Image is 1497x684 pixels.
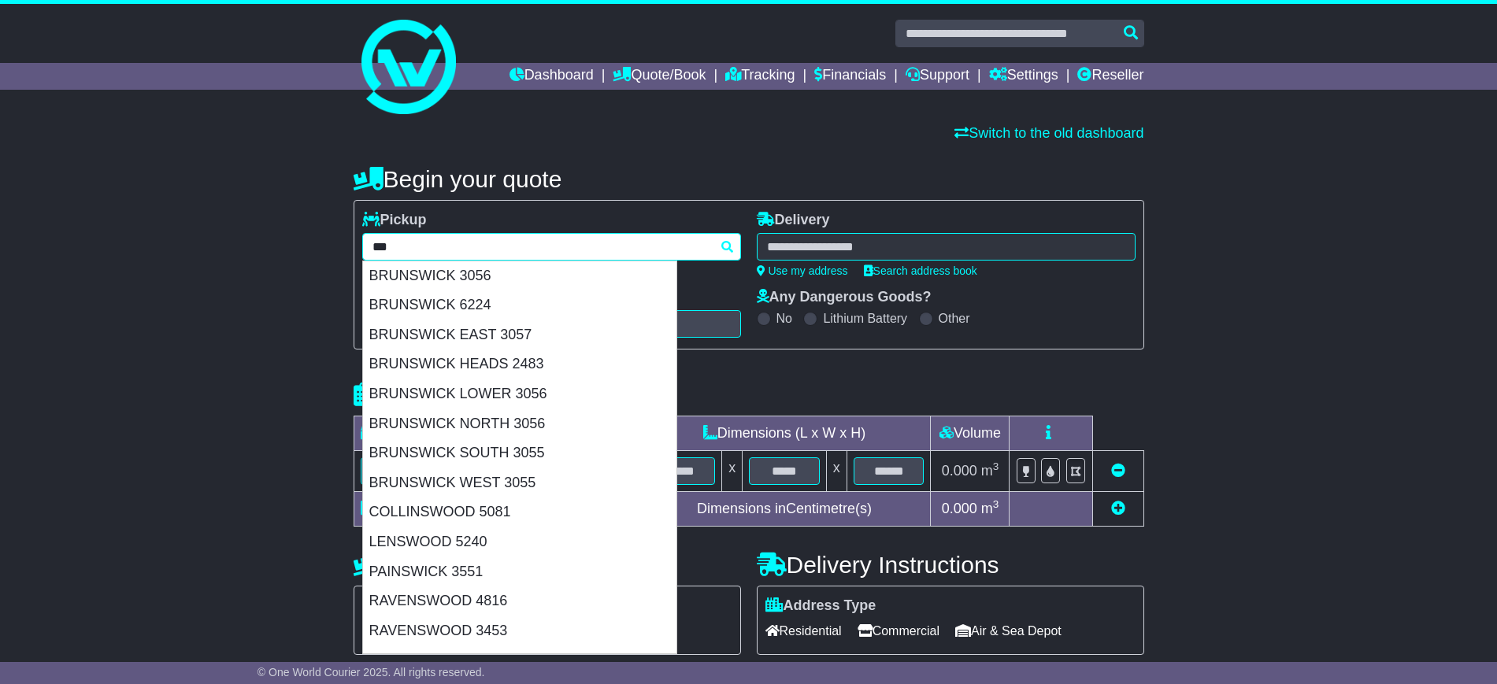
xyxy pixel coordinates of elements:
[354,492,485,527] td: Total
[363,379,676,409] div: BRUNSWICK LOWER 3056
[993,460,999,472] sup: 3
[362,212,427,229] label: Pickup
[722,451,743,492] td: x
[1077,63,1143,90] a: Reseller
[363,468,676,498] div: BRUNSWICK WEST 3055
[638,492,931,527] td: Dimensions in Centimetre(s)
[955,619,1062,643] span: Air & Sea Depot
[363,645,676,675] div: RAVENSWOOD 6208
[942,463,977,479] span: 0.000
[757,212,830,229] label: Delivery
[363,586,676,616] div: RAVENSWOOD 4816
[613,63,706,90] a: Quote/Book
[981,463,999,479] span: m
[354,382,551,408] h4: Package details |
[363,349,676,379] div: BRUNSWICK HEADS 2483
[942,501,977,516] span: 0.000
[858,619,939,643] span: Commercial
[939,311,970,326] label: Other
[765,597,876,615] label: Address Type
[814,63,886,90] a: Financials
[757,264,848,277] a: Use my address
[1111,501,1125,516] a: Add new item
[757,552,1144,578] h4: Delivery Instructions
[725,63,795,90] a: Tracking
[354,416,485,451] td: Type
[363,527,676,557] div: LENSWOOD 5240
[981,501,999,516] span: m
[906,63,969,90] a: Support
[989,63,1058,90] a: Settings
[757,289,932,306] label: Any Dangerous Goods?
[954,125,1143,141] a: Switch to the old dashboard
[776,311,792,326] label: No
[993,498,999,510] sup: 3
[363,320,676,350] div: BRUNSWICK EAST 3057
[826,451,847,492] td: x
[354,166,1144,192] h4: Begin your quote
[363,616,676,646] div: RAVENSWOOD 3453
[823,311,907,326] label: Lithium Battery
[864,264,977,277] a: Search address book
[1111,463,1125,479] a: Remove this item
[363,290,676,320] div: BRUNSWICK 6224
[638,416,931,451] td: Dimensions (L x W x H)
[363,497,676,527] div: COLLINSWOOD 5081
[363,409,676,439] div: BRUNSWICK NORTH 3056
[765,619,842,643] span: Residential
[354,552,741,578] h4: Pickup Instructions
[258,666,485,678] span: © One World Courier 2025. All rights reserved.
[509,63,594,90] a: Dashboard
[363,438,676,468] div: BRUNSWICK SOUTH 3055
[363,557,676,587] div: PAINSWICK 3551
[363,261,676,291] div: BRUNSWICK 3056
[931,416,1010,451] td: Volume
[362,233,741,261] typeahead: Please provide city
